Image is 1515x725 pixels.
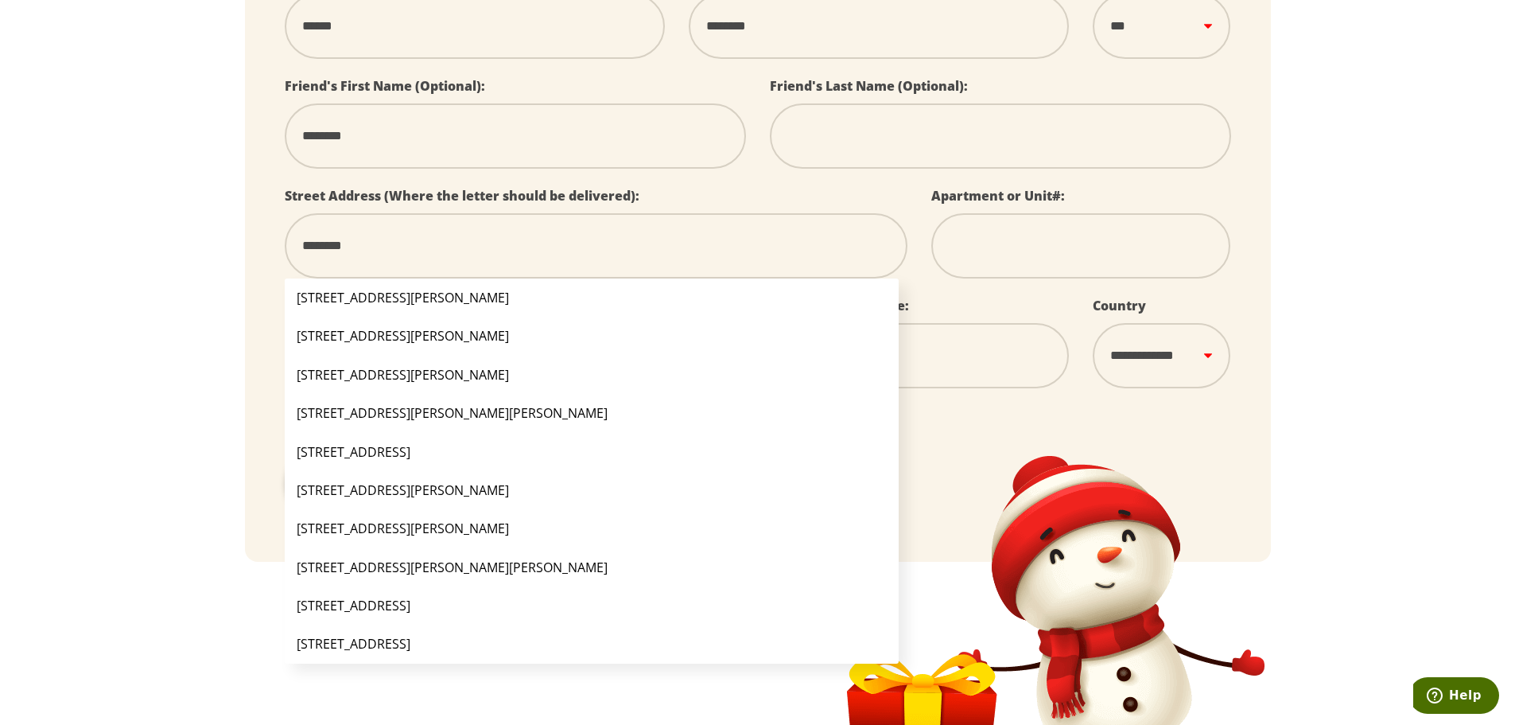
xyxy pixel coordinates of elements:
[285,433,899,471] li: [STREET_ADDRESS]
[285,548,899,587] li: [STREET_ADDRESS][PERSON_NAME][PERSON_NAME]
[285,509,899,548] li: [STREET_ADDRESS][PERSON_NAME]
[285,356,899,394] li: [STREET_ADDRESS][PERSON_NAME]
[285,625,899,663] li: [STREET_ADDRESS]
[931,187,1065,205] label: Apartment or Unit#:
[1413,677,1499,717] iframe: Opens a widget where you can find more information
[285,77,485,95] label: Friend's First Name (Optional):
[285,394,899,432] li: [STREET_ADDRESS][PERSON_NAME][PERSON_NAME]
[285,587,899,625] li: [STREET_ADDRESS]
[1093,297,1146,314] label: Country
[285,317,899,355] li: [STREET_ADDRESS][PERSON_NAME]
[285,471,899,509] li: [STREET_ADDRESS][PERSON_NAME]
[285,279,899,317] li: [STREET_ADDRESS][PERSON_NAME]
[770,77,968,95] label: Friend's Last Name (Optional):
[285,187,639,205] label: Street Address (Where the letter should be delivered):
